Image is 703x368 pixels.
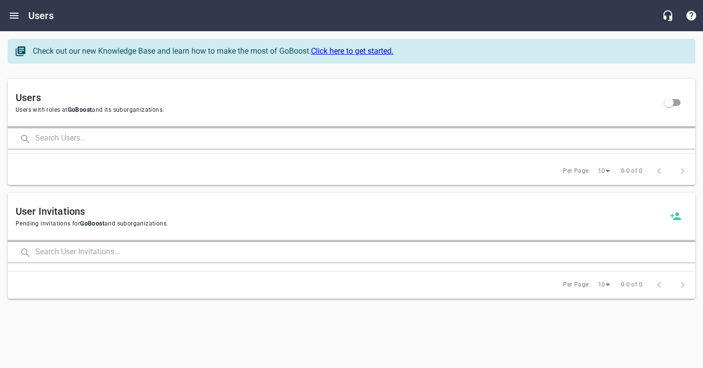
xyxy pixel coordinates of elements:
button: Live Chat [656,4,680,27]
h6: Users [16,90,657,105]
h6: Users [28,8,54,23]
input: Search User Invitations... [35,242,695,263]
button: Support Portal [680,4,703,27]
h6: User Invitations [16,204,664,219]
div: 10 [594,164,614,178]
input: Search Users... [35,128,695,149]
span: GoBoost [80,220,104,227]
span: Click to view all users [657,91,681,114]
span: Users with roles at and its suborganizations. [16,105,657,115]
a: Invite a new user to GoBoost [664,204,687,228]
button: Open drawer [2,4,26,27]
span: 0-0 of 0 [621,166,642,176]
div: Check out our new Knowledge Base and learn how to make the most of GoBoost. [33,45,685,57]
span: 0-0 of 0 [621,280,642,290]
a: Click here to get started. [311,46,393,56]
div: 10 [594,278,614,291]
span: Per Page: [563,166,590,176]
span: GoBoost [68,106,92,113]
span: Pending invitations for and suborganizations. [16,219,664,229]
span: Per Page: [563,280,590,290]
